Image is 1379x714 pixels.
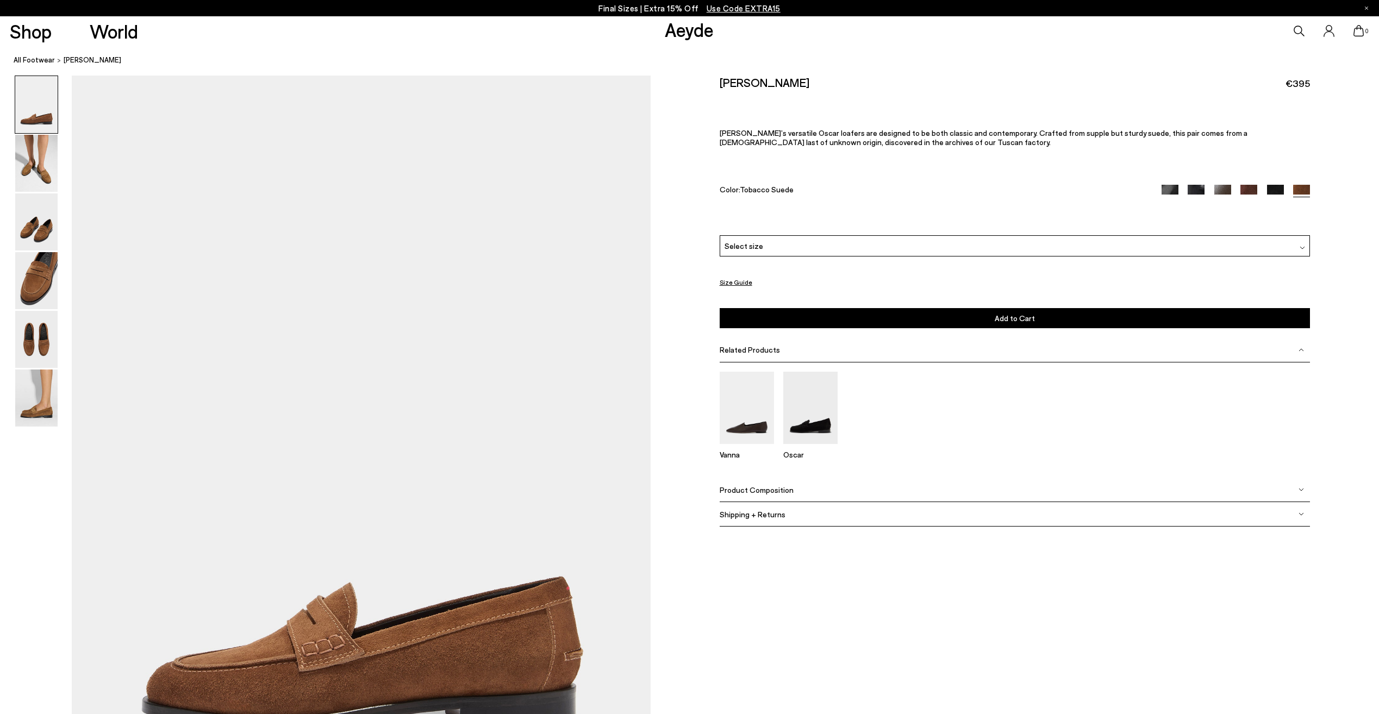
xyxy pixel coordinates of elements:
a: Oscar Suede Loafers Oscar [783,436,838,459]
p: Oscar [783,450,838,459]
a: World [90,22,138,41]
p: Vanna [720,450,774,459]
span: [PERSON_NAME]’s versatile Oscar loafers are designed to be both classic and contemporary. Crafted... [720,128,1247,147]
span: Select size [725,240,763,252]
img: svg%3E [1299,511,1304,517]
span: 0 [1364,28,1370,34]
img: Oscar Suede Loafers - Image 4 [15,252,58,309]
span: Related Products [720,345,780,354]
button: Size Guide [720,275,752,289]
span: Shipping + Returns [720,510,785,519]
nav: breadcrumb [14,46,1379,76]
img: Vanna Almond-Toe Loafers [720,372,774,444]
a: 0 [1353,25,1364,37]
img: Oscar Suede Loafers - Image 6 [15,369,58,427]
img: svg%3E [1299,347,1304,353]
span: [PERSON_NAME] [64,54,121,66]
span: Navigate to /collections/ss25-final-sizes [707,3,781,13]
span: Product Composition [720,485,794,494]
div: Color: [720,185,1143,197]
img: Oscar Suede Loafers [783,372,838,444]
img: Oscar Suede Loafers - Image 3 [15,193,58,250]
span: Add to Cart [995,314,1035,323]
a: Vanna Almond-Toe Loafers Vanna [720,436,774,459]
img: Oscar Suede Loafers - Image 5 [15,311,58,368]
a: All Footwear [14,54,55,66]
a: Aeyde [665,18,714,41]
p: Final Sizes | Extra 15% Off [598,2,781,15]
span: Tobacco Suede [740,185,794,194]
h2: [PERSON_NAME] [720,76,809,89]
img: Oscar Suede Loafers - Image 2 [15,135,58,192]
img: Oscar Suede Loafers - Image 1 [15,76,58,133]
img: svg%3E [1299,487,1304,492]
button: Add to Cart [720,308,1311,328]
img: svg%3E [1300,245,1305,250]
span: €395 [1286,77,1310,90]
a: Shop [10,22,52,41]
